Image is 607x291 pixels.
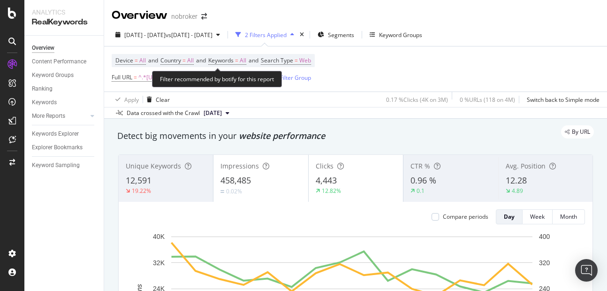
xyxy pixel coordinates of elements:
a: More Reports [32,111,88,121]
span: Search Type [261,56,293,64]
div: More Reports [32,111,65,121]
span: Web [299,54,311,67]
button: Month [553,209,585,224]
span: Impressions [220,161,259,170]
span: All [139,54,146,67]
div: Compare periods [443,213,488,221]
span: Segments [328,31,354,39]
a: Keyword Groups [32,70,97,80]
text: 32K [153,259,165,267]
text: 320 [539,259,550,267]
a: Keywords [32,98,97,107]
button: Keyword Groups [366,27,426,42]
div: Keyword Groups [32,70,74,80]
div: Filter recommended by botify for this report [152,71,282,87]
div: Keyword Groups [379,31,422,39]
span: 0.96 % [410,175,436,186]
div: Week [530,213,545,221]
div: 0.1 [417,187,425,195]
a: Keywords Explorer [32,129,97,139]
button: 2 Filters Applied [232,27,298,42]
div: Clear [156,96,170,104]
button: Segments [314,27,358,42]
div: 2 Filters Applied [245,31,287,39]
span: = [134,73,137,81]
div: 19.22% [132,187,151,195]
div: 4.89 [512,187,523,195]
div: 0.02% [226,187,242,195]
span: Unique Keywords [126,161,181,170]
span: 2025 Sep. 1st [204,109,222,117]
div: nobroker [171,12,197,21]
div: legacy label [561,125,594,138]
div: arrow-right-arrow-left [201,13,207,20]
span: and [148,56,158,64]
span: 12,591 [126,175,152,186]
button: Add Filter Group [256,72,311,83]
span: and [196,56,206,64]
button: Clear [143,92,170,107]
span: Device [115,56,133,64]
div: Month [560,213,577,221]
div: Explorer Bookmarks [32,143,83,153]
div: Overview [112,8,167,23]
span: and [249,56,258,64]
span: By URL [572,129,590,135]
div: Open Intercom Messenger [575,259,598,282]
div: Switch back to Simple mode [527,96,599,104]
a: Overview [32,43,97,53]
span: Clicks [316,161,334,170]
div: Apply [124,96,139,104]
img: Equal [220,190,224,193]
div: 12.82% [322,187,341,195]
div: Data crossed with the Crawl [127,109,200,117]
button: Week [523,209,553,224]
button: Day [496,209,523,224]
span: [DATE] - [DATE] [124,31,166,39]
span: 458,485 [220,175,251,186]
span: = [235,56,238,64]
span: Avg. Position [506,161,546,170]
span: ^.*[URL][DOMAIN_NAME] [138,71,206,84]
div: Analytics [32,8,96,17]
text: 40K [153,233,165,240]
div: Add Filter Group [268,74,311,82]
div: Ranking [32,84,53,94]
span: = [135,56,138,64]
span: All [240,54,246,67]
div: Overview [32,43,54,53]
span: = [182,56,186,64]
a: Ranking [32,84,97,94]
span: CTR % [410,161,430,170]
div: times [298,30,306,39]
div: Content Performance [32,57,86,67]
span: 4,443 [316,175,337,186]
div: Keywords [32,98,57,107]
div: RealKeywords [32,17,96,28]
button: [DATE] - [DATE]vs[DATE] - [DATE] [112,27,224,42]
a: Content Performance [32,57,97,67]
button: Switch back to Simple mode [523,92,599,107]
span: vs [DATE] - [DATE] [166,31,212,39]
div: Day [504,213,515,221]
button: Apply [112,92,139,107]
text: 400 [539,233,550,240]
a: Explorer Bookmarks [32,143,97,153]
span: All [187,54,194,67]
span: Keywords [208,56,234,64]
button: [DATE] [200,107,233,119]
div: Keyword Sampling [32,161,80,170]
a: Keyword Sampling [32,161,97,170]
div: Keywords Explorer [32,129,79,139]
span: Country [160,56,181,64]
span: 12.28 [506,175,527,186]
span: = [295,56,298,64]
div: 0.17 % Clicks ( 4K on 3M ) [386,96,448,104]
span: Full URL [112,73,132,81]
div: 0 % URLs ( 118 on 4M ) [460,96,515,104]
